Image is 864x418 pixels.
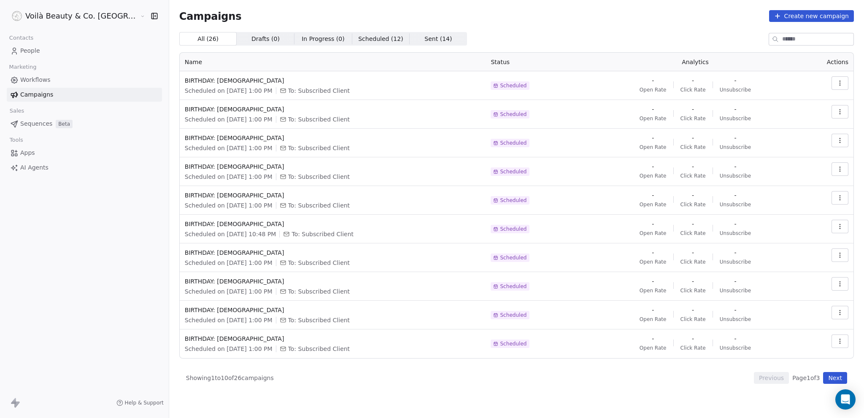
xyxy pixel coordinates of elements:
[424,35,452,43] span: Sent ( 14 )
[640,345,667,351] span: Open Rate
[652,306,654,314] span: -
[734,105,736,113] span: -
[720,115,751,122] span: Unsubscribe
[185,259,273,267] span: Scheduled on [DATE] 1:00 PM
[652,134,654,142] span: -
[186,374,274,382] span: Showing 1 to 10 of 26 campaigns
[652,105,654,113] span: -
[7,88,162,102] a: Campaigns
[185,248,481,257] span: BIRTHDAY: [DEMOGRAPHIC_DATA]
[179,10,242,22] span: Campaigns
[288,287,350,296] span: To: Subscribed Client
[185,173,273,181] span: Scheduled on [DATE] 1:00 PM
[680,230,706,237] span: Click Rate
[185,201,273,210] span: Scheduled on [DATE] 1:00 PM
[734,277,736,286] span: -
[20,90,53,99] span: Campaigns
[640,287,667,294] span: Open Rate
[185,220,481,228] span: BIRTHDAY: [DEMOGRAPHIC_DATA]
[185,86,273,95] span: Scheduled on [DATE] 1:00 PM
[288,144,350,152] span: To: Subscribed Client
[7,73,162,87] a: Workflows
[692,220,694,228] span: -
[640,259,667,265] span: Open Rate
[500,197,526,204] span: Scheduled
[720,287,751,294] span: Unsubscribe
[720,173,751,179] span: Unsubscribe
[823,372,847,384] button: Next
[680,86,706,93] span: Click Rate
[500,168,526,175] span: Scheduled
[185,316,273,324] span: Scheduled on [DATE] 1:00 PM
[754,372,789,384] button: Previous
[7,44,162,58] a: People
[692,306,694,314] span: -
[20,148,35,157] span: Apps
[652,191,654,200] span: -
[116,399,164,406] a: Help & Support
[185,144,273,152] span: Scheduled on [DATE] 1:00 PM
[720,230,751,237] span: Unsubscribe
[185,345,273,353] span: Scheduled on [DATE] 1:00 PM
[185,277,481,286] span: BIRTHDAY: [DEMOGRAPHIC_DATA]
[835,389,856,410] div: Open Intercom Messenger
[7,146,162,160] a: Apps
[652,248,654,257] span: -
[734,248,736,257] span: -
[652,220,654,228] span: -
[640,316,667,323] span: Open Rate
[640,230,667,237] span: Open Rate
[734,191,736,200] span: -
[720,259,751,265] span: Unsubscribe
[680,287,706,294] span: Click Rate
[680,316,706,323] span: Click Rate
[680,345,706,351] span: Click Rate
[680,173,706,179] span: Click Rate
[640,173,667,179] span: Open Rate
[288,173,350,181] span: To: Subscribed Client
[185,230,276,238] span: Scheduled on [DATE] 10:48 PM
[500,254,526,261] span: Scheduled
[734,76,736,85] span: -
[288,86,350,95] span: To: Subscribed Client
[640,86,667,93] span: Open Rate
[500,111,526,118] span: Scheduled
[20,163,49,172] span: AI Agents
[692,248,694,257] span: -
[692,162,694,171] span: -
[652,334,654,343] span: -
[692,191,694,200] span: -
[185,134,481,142] span: BIRTHDAY: [DEMOGRAPHIC_DATA]
[720,201,751,208] span: Unsubscribe
[799,53,853,71] th: Actions
[20,76,51,84] span: Workflows
[652,277,654,286] span: -
[5,61,40,73] span: Marketing
[640,201,667,208] span: Open Rate
[680,144,706,151] span: Click Rate
[185,334,481,343] span: BIRTHDAY: [DEMOGRAPHIC_DATA]
[288,345,350,353] span: To: Subscribed Client
[652,162,654,171] span: -
[500,140,526,146] span: Scheduled
[720,316,751,323] span: Unsubscribe
[734,334,736,343] span: -
[288,259,350,267] span: To: Subscribed Client
[292,230,354,238] span: To: Subscribed Client
[486,53,591,71] th: Status
[734,134,736,142] span: -
[500,340,526,347] span: Scheduled
[652,76,654,85] span: -
[640,144,667,151] span: Open Rate
[10,9,134,23] button: Voilà Beauty & Co. [GEOGRAPHIC_DATA]
[288,201,350,210] span: To: Subscribed Client
[692,76,694,85] span: -
[185,287,273,296] span: Scheduled on [DATE] 1:00 PM
[20,119,52,128] span: Sequences
[734,220,736,228] span: -
[251,35,280,43] span: Drafts ( 0 )
[720,144,751,151] span: Unsubscribe
[5,32,37,44] span: Contacts
[288,115,350,124] span: To: Subscribed Client
[720,345,751,351] span: Unsubscribe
